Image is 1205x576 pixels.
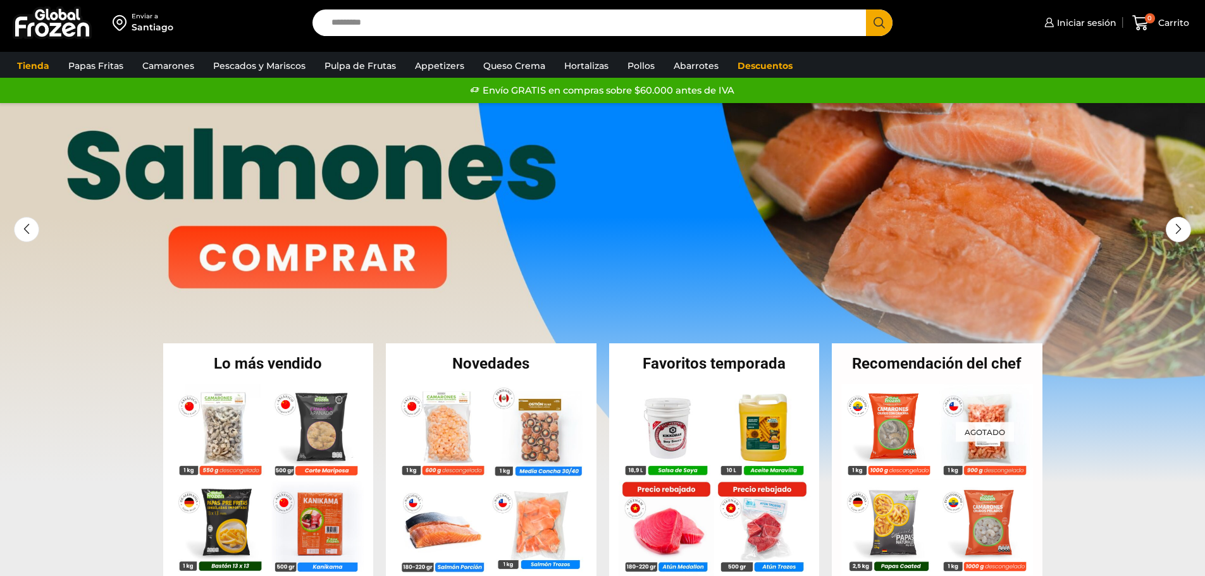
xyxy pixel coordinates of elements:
[1166,217,1191,242] div: Next slide
[132,12,173,21] div: Enviar a
[667,54,725,78] a: Abarrotes
[731,54,799,78] a: Descuentos
[113,12,132,34] img: address-field-icon.svg
[956,422,1014,441] p: Agotado
[1041,10,1116,35] a: Iniciar sesión
[1129,8,1192,38] a: 0 Carrito
[477,54,552,78] a: Queso Crema
[1054,16,1116,29] span: Iniciar sesión
[62,54,130,78] a: Papas Fritas
[1155,16,1189,29] span: Carrito
[866,9,893,36] button: Search button
[163,356,374,371] h2: Lo más vendido
[621,54,661,78] a: Pollos
[14,217,39,242] div: Previous slide
[132,21,173,34] div: Santiago
[136,54,201,78] a: Camarones
[11,54,56,78] a: Tienda
[1145,13,1155,23] span: 0
[386,356,596,371] h2: Novedades
[558,54,615,78] a: Hortalizas
[609,356,820,371] h2: Favoritos temporada
[318,54,402,78] a: Pulpa de Frutas
[832,356,1042,371] h2: Recomendación del chef
[409,54,471,78] a: Appetizers
[207,54,312,78] a: Pescados y Mariscos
